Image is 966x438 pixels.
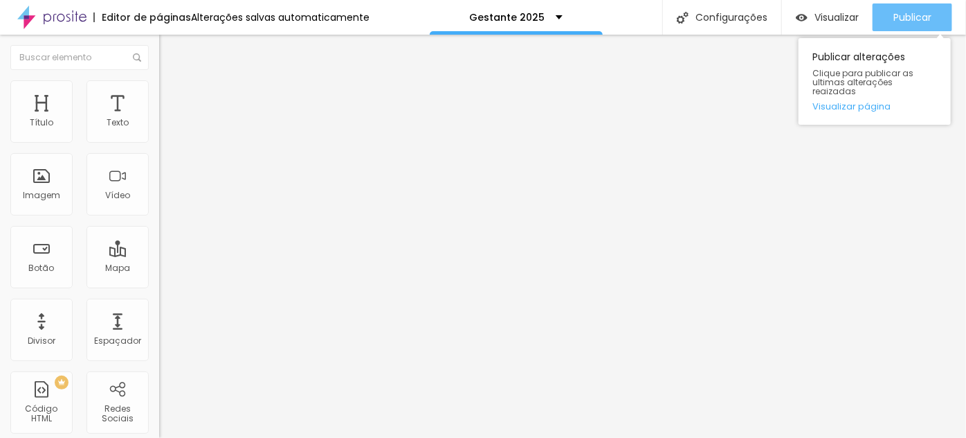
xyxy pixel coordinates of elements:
[10,45,149,70] input: Buscar elemento
[191,12,370,22] div: Alterações salvas automaticamente
[782,3,873,31] button: Visualizar
[107,118,129,128] div: Texto
[94,336,141,346] div: Espaçador
[470,12,545,22] p: Gestante 2025
[796,12,808,24] img: view-1.svg
[812,69,937,96] span: Clique para publicar as ultimas alterações reaizadas
[133,53,141,62] img: Icone
[799,38,951,125] div: Publicar alterações
[677,12,689,24] img: Icone
[93,12,191,22] div: Editor de páginas
[814,12,859,23] span: Visualizar
[90,404,145,424] div: Redes Sociais
[812,102,937,111] a: Visualizar página
[30,118,53,128] div: Título
[893,12,931,23] span: Publicar
[14,404,69,424] div: Código HTML
[873,3,952,31] button: Publicar
[105,263,130,273] div: Mapa
[28,336,55,346] div: Divisor
[23,191,60,200] div: Imagem
[29,263,55,273] div: Botão
[105,191,130,200] div: Vídeo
